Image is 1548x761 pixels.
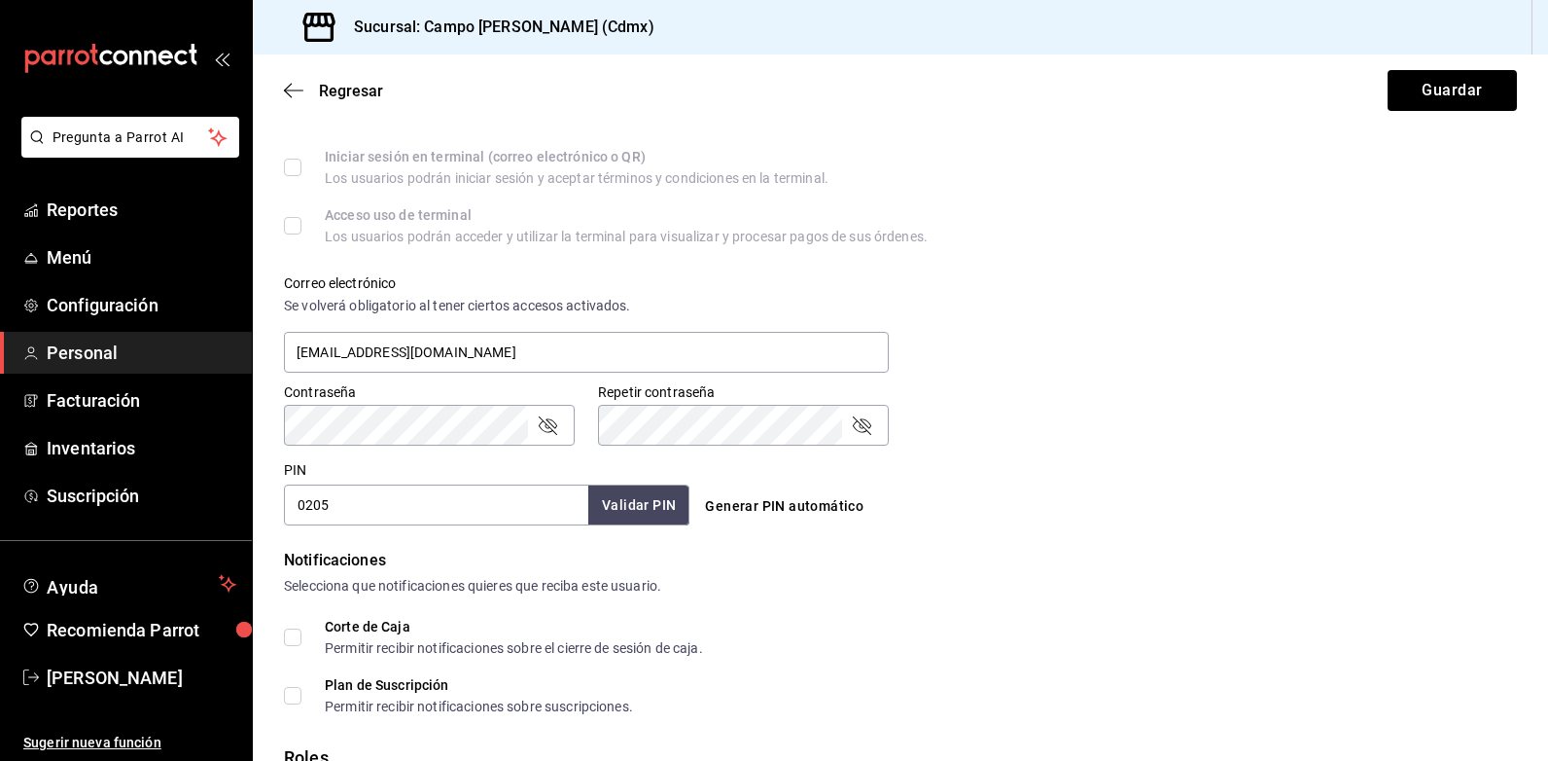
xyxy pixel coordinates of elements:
[325,641,703,655] div: Permitir recibir notificaciones sobre el cierre de sesión de caja.
[338,16,654,39] h3: Sucursal: Campo [PERSON_NAME] (Cdmx)
[53,127,209,148] span: Pregunta a Parrot AI
[284,82,383,100] button: Regresar
[325,620,703,634] div: Corte de Caja
[47,665,236,691] span: [PERSON_NAME]
[47,435,236,461] span: Inventarios
[325,113,642,127] div: Posibilidad de autenticarse en el POS mediante PIN.
[23,733,236,753] span: Sugerir nueva función
[47,572,211,596] span: Ayuda
[697,489,871,525] button: Generar PIN automático
[47,197,236,223] span: Reportes
[47,340,236,366] span: Personal
[284,485,588,525] input: 3 a 6 dígitos
[47,617,236,643] span: Recomienda Parrot
[284,576,1517,597] div: Selecciona que notificaciones quieres que reciba este usuario.
[284,296,889,316] div: Se volverá obligatorio al tener ciertos accesos activados.
[325,171,828,185] div: Los usuarios podrán iniciar sesión y aceptar términos y condiciones en la terminal.
[319,82,383,100] span: Regresar
[214,51,229,66] button: open_drawer_menu
[1388,70,1517,111] button: Guardar
[850,414,873,437] button: passwordField
[284,463,306,477] label: PIN
[598,385,889,399] label: Repetir contraseña
[325,150,828,163] div: Iniciar sesión en terminal (correo electrónico o QR)
[325,678,633,692] div: Plan de Suscripción
[325,208,928,222] div: Acceso uso de terminal
[284,276,889,290] label: Correo electrónico
[47,292,236,318] span: Configuración
[536,414,559,437] button: passwordField
[325,230,928,243] div: Los usuarios podrán acceder y utilizar la terminal para visualizar y procesar pagos de sus órdenes.
[14,141,239,162] a: Pregunta a Parrot AI
[47,244,236,271] span: Menú
[588,486,689,525] button: Validar PIN
[284,385,575,399] label: Contraseña
[284,549,1517,572] div: Notificaciones
[47,387,236,414] span: Facturación
[47,483,236,509] span: Suscripción
[325,700,633,713] div: Permitir recibir notificaciones sobre suscripciones.
[21,117,239,158] button: Pregunta a Parrot AI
